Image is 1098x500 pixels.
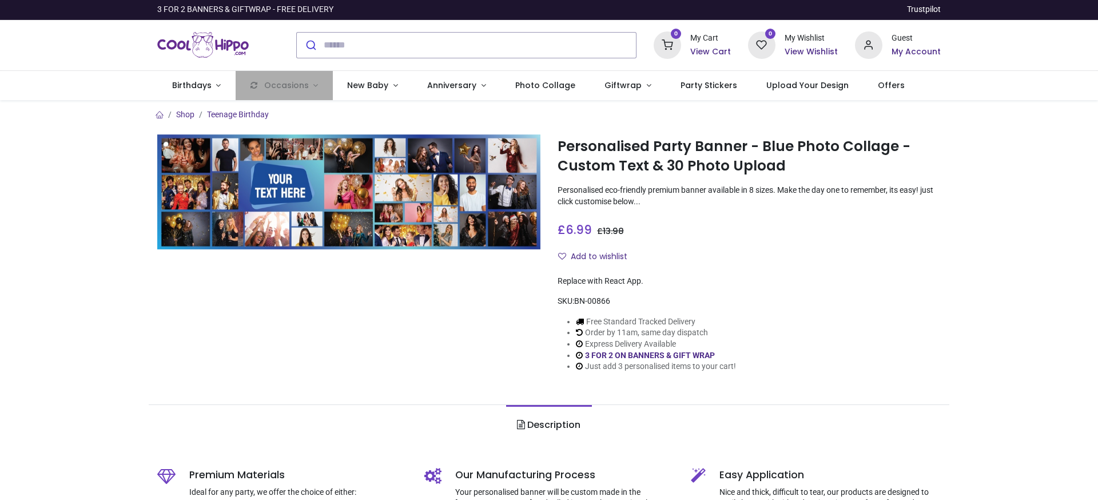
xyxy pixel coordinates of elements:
[157,71,236,101] a: Birthdays
[157,29,249,61] a: Logo of Cool Hippo
[590,71,666,101] a: Giftwrap
[585,351,715,360] a: 3 FOR 2 ON BANNERS & GIFT WRAP
[297,33,324,58] button: Submit
[558,276,941,287] div: Replace with React App.
[574,296,610,305] span: BN-00866
[576,316,736,328] li: Free Standard Tracked Delivery
[892,46,941,58] a: My Account
[654,39,681,49] a: 0
[576,327,736,339] li: Order by 11am, same day dispatch
[604,80,642,91] span: Giftwrap
[597,225,624,237] span: £
[558,252,566,260] i: Add to wishlist
[506,405,591,445] a: Description
[681,80,737,91] span: Party Stickers
[333,71,413,101] a: New Baby
[766,80,849,91] span: Upload Your Design
[719,468,941,482] h5: Easy Application
[878,80,905,91] span: Offers
[455,468,674,482] h5: Our Manufacturing Process
[558,221,592,238] span: £
[785,46,838,58] a: View Wishlist
[157,29,249,61] img: Cool Hippo
[566,221,592,238] span: 6.99
[347,80,388,91] span: New Baby
[207,110,269,119] a: Teenage Birthday
[576,339,736,350] li: Express Delivery Available
[603,225,624,237] span: 13.98
[690,46,731,58] a: View Cart
[189,487,407,498] p: Ideal for any party, we offer the choice of either:
[172,80,212,91] span: Birthdays
[558,296,941,307] div: SKU:
[558,137,941,176] h1: Personalised Party Banner - Blue Photo Collage - Custom Text & 30 Photo Upload
[176,110,194,119] a: Shop
[558,185,941,207] p: Personalised eco-friendly premium banner available in 8 sizes. Make the day one to remember, its ...
[157,134,540,249] img: Personalised Party Banner - Blue Photo Collage - Custom Text & 30 Photo Upload
[576,361,736,372] li: Just add 3 personalised items to your cart!
[907,4,941,15] a: Trustpilot
[765,29,776,39] sup: 0
[558,247,637,267] button: Add to wishlistAdd to wishlist
[189,468,407,482] h5: Premium Materials
[515,80,575,91] span: Photo Collage
[412,71,500,101] a: Anniversary
[690,33,731,44] div: My Cart
[671,29,682,39] sup: 0
[892,33,941,44] div: Guest
[427,80,476,91] span: Anniversary
[748,39,775,49] a: 0
[785,33,838,44] div: My Wishlist
[157,4,333,15] div: 3 FOR 2 BANNERS & GIFTWRAP - FREE DELIVERY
